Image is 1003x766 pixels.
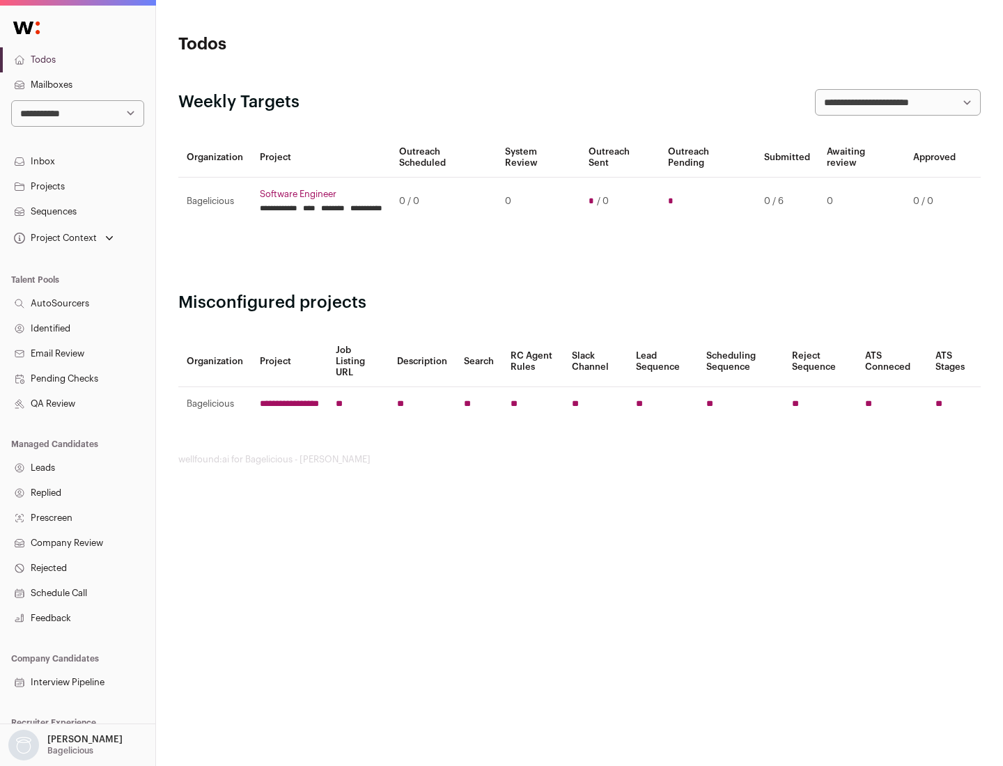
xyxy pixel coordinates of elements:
[178,178,251,226] td: Bagelicious
[47,745,93,756] p: Bagelicious
[905,138,964,178] th: Approved
[597,196,609,207] span: / 0
[905,178,964,226] td: 0 / 0
[251,138,391,178] th: Project
[784,336,857,387] th: Reject Sequence
[628,336,698,387] th: Lead Sequence
[756,138,818,178] th: Submitted
[502,336,563,387] th: RC Agent Rules
[927,336,981,387] th: ATS Stages
[327,336,389,387] th: Job Listing URL
[178,91,300,114] h2: Weekly Targets
[389,336,456,387] th: Description
[6,14,47,42] img: Wellfound
[497,138,580,178] th: System Review
[497,178,580,226] td: 0
[6,730,125,760] button: Open dropdown
[391,138,497,178] th: Outreach Scheduled
[178,292,981,314] h2: Misconfigured projects
[178,138,251,178] th: Organization
[456,336,502,387] th: Search
[178,33,446,56] h1: Todos
[178,336,251,387] th: Organization
[580,138,660,178] th: Outreach Sent
[756,178,818,226] td: 0 / 6
[260,189,382,200] a: Software Engineer
[178,454,981,465] footer: wellfound:ai for Bagelicious - [PERSON_NAME]
[178,387,251,421] td: Bagelicious
[698,336,784,387] th: Scheduling Sequence
[818,178,905,226] td: 0
[47,734,123,745] p: [PERSON_NAME]
[8,730,39,760] img: nopic.png
[857,336,926,387] th: ATS Conneced
[391,178,497,226] td: 0 / 0
[563,336,628,387] th: Slack Channel
[11,233,97,244] div: Project Context
[251,336,327,387] th: Project
[11,228,116,248] button: Open dropdown
[660,138,755,178] th: Outreach Pending
[818,138,905,178] th: Awaiting review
